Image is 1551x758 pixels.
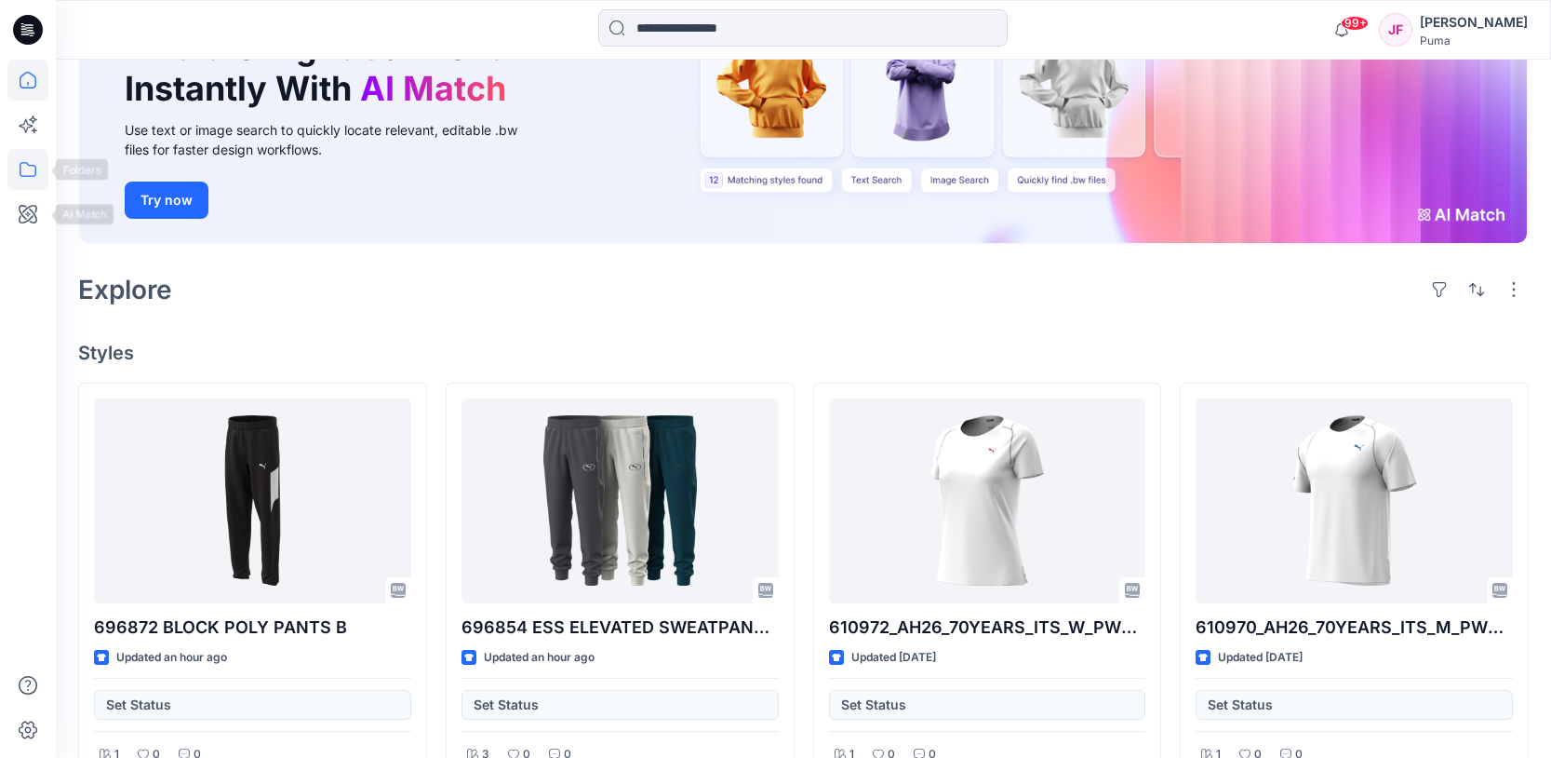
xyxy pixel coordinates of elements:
[125,28,515,108] h1: Find the Right Garment Instantly With
[360,68,506,109] span: AI Match
[1218,648,1303,668] p: Updated [DATE]
[116,648,227,668] p: Updated an hour ago
[94,399,411,603] a: 696872 BLOCK POLY PANTS B
[1196,399,1513,603] a: 610970_AH26_70YEARS_ITS_M_PWRMODE_TEE
[461,399,779,603] a: 696854 ESS ELEVATED SWEATPANTS CL DK
[1379,13,1412,47] div: JF
[1420,34,1528,47] div: Puma
[94,615,411,641] p: 696872 BLOCK POLY PANTS B
[1341,16,1369,31] span: 99+
[484,648,595,668] p: Updated an hour ago
[829,399,1146,603] a: 610972_AH26_70YEARS_ITS_W_PWR_MODE_TEE
[829,615,1146,641] p: 610972_AH26_70YEARS_ITS_W_PWR_MODE_TEE
[1196,615,1513,641] p: 610970_AH26_70YEARS_ITS_M_PWRMODE_TEE
[851,648,936,668] p: Updated [DATE]
[125,120,543,159] div: Use text or image search to quickly locate relevant, editable .bw files for faster design workflows.
[125,182,208,219] button: Try now
[78,342,1529,364] h4: Styles
[461,615,779,641] p: 696854 ESS ELEVATED SWEATPANTS CL DK
[1420,11,1528,34] div: [PERSON_NAME]
[78,275,172,305] h2: Explore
